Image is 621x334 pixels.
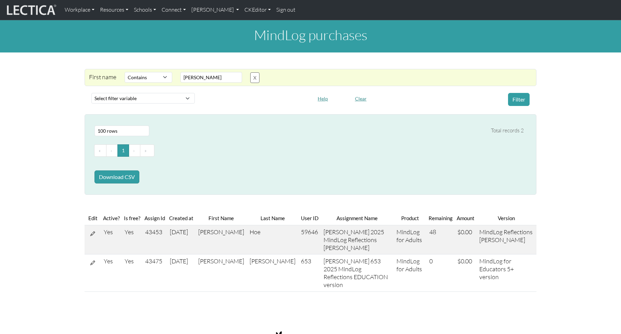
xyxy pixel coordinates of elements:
span: $0.00 [457,257,472,265]
div: First name [85,72,121,83]
a: Connect [159,3,189,17]
div: Yes [125,257,140,265]
a: [PERSON_NAME] [189,3,242,17]
button: Clear [352,93,370,104]
th: Created at [167,211,195,225]
ul: Pagination [94,144,524,157]
td: MindLog for Educators 5+ version [477,254,536,291]
button: Download CSV [94,170,139,183]
a: Schools [131,3,159,17]
div: Yes [125,228,140,236]
th: Last Name [247,211,298,225]
td: MindLog Reflections [PERSON_NAME] [477,225,536,254]
a: CKEditor [242,3,274,17]
td: [PERSON_NAME] 653 2025 MindLog Reflections EDUCATION version [321,254,394,291]
th: Amount [455,211,477,225]
button: X [250,72,259,83]
td: [DATE] [167,225,195,254]
td: [DATE] [167,254,195,291]
td: MindLog for Adults [394,225,427,254]
button: Go to page 1 [117,144,129,157]
th: Edit [85,211,101,225]
span: 0 [429,257,433,265]
td: [PERSON_NAME] [247,254,298,291]
td: 43453 [142,225,167,254]
th: First Name [195,211,247,225]
th: User ID [298,211,321,225]
span: $0.00 [457,228,472,236]
th: Is free? [122,211,142,225]
div: Yes [104,257,119,265]
button: Help [315,93,331,104]
td: 653 [298,254,321,291]
a: Workplace [62,3,97,17]
td: 43475 [142,254,167,291]
span: 48 [429,228,436,236]
th: Remaining [427,211,455,225]
th: Active? [101,211,122,225]
td: 59646 [298,225,321,254]
td: Hoe [247,225,298,254]
td: [PERSON_NAME] [195,254,247,291]
th: Assignment Name [321,211,394,225]
div: Total records 2 [491,127,524,135]
th: Product [394,211,427,225]
a: Resources [97,3,131,17]
a: Help [315,94,331,102]
td: MindLog for Adults [394,254,427,291]
th: Assign Id [142,211,167,225]
th: Version [477,211,536,225]
input: Value [180,72,242,83]
td: [PERSON_NAME] 2025 MindLog Reflections [PERSON_NAME] [321,225,394,254]
img: lecticalive [5,3,56,16]
a: Sign out [274,3,298,17]
td: [PERSON_NAME] [195,225,247,254]
div: Yes [104,228,119,236]
button: Filter [508,93,530,106]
